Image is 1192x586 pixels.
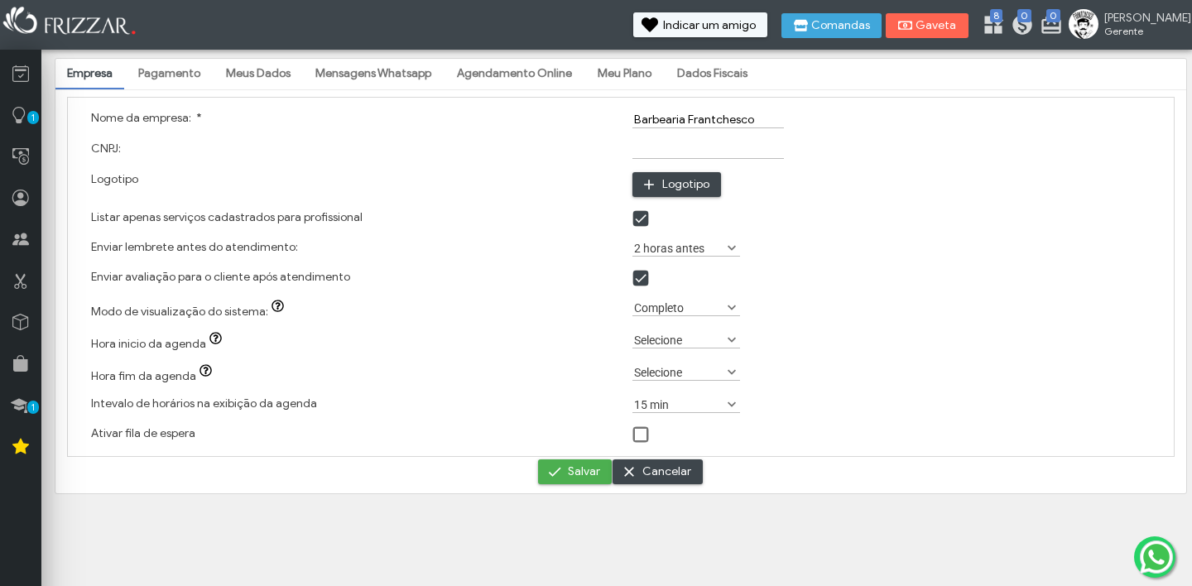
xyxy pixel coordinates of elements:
a: [PERSON_NAME] Gerente [1069,9,1184,42]
button: Modo de visualização do sistema: [268,300,291,316]
label: Selecione [632,364,725,380]
label: Enviar lembrete antes do atendimento: [91,240,298,254]
a: Agendamento Online [445,60,584,88]
span: Cancelar [642,459,691,484]
span: 8 [990,9,1002,22]
a: Empresa [55,60,124,88]
button: Salvar [538,459,612,484]
label: Listar apenas serviços cadastrados para profissional [91,210,363,224]
span: Gerente [1104,25,1179,37]
span: Comandas [811,20,870,31]
a: 0 [1011,13,1027,40]
label: CNPJ: [91,142,121,156]
span: Gaveta [916,20,957,31]
span: Salvar [568,459,600,484]
button: Comandas [781,13,882,38]
label: 2 horas antes [632,240,725,256]
label: Enviar avaliação para o cliente após atendimento [91,270,350,284]
a: Meu Plano [586,60,663,88]
button: Gaveta [886,13,968,38]
span: 0 [1017,9,1031,22]
button: Hora inicio da agenda [206,332,229,348]
a: 8 [982,13,998,40]
span: 1 [27,111,39,124]
label: Intevalo de horários na exibição da agenda [91,396,317,411]
label: Ativar fila de espera [91,426,195,440]
a: Pagamento [127,60,212,88]
a: Meus Dados [214,60,302,88]
label: Completo [632,300,725,315]
label: 15 min [632,396,725,412]
button: Indicar um amigo [633,12,767,37]
span: 1 [27,401,39,414]
span: [PERSON_NAME] [1104,11,1179,25]
label: Selecione [632,332,725,348]
img: whatsapp.png [1137,537,1176,577]
button: Cancelar [613,459,703,484]
a: 0 [1040,13,1056,40]
label: Hora fim da agenda [91,369,220,383]
label: Logotipo [91,172,138,186]
span: Indicar um amigo [663,20,756,31]
span: 0 [1046,9,1060,22]
label: Modo de visualização do sistema: [91,305,292,319]
button: Hora fim da agenda [196,364,219,381]
a: Dados Fiscais [666,60,759,88]
label: Hora inicio da agenda [91,337,230,351]
a: Mensagens Whatsapp [304,60,443,88]
label: Nome da empresa: [91,111,202,125]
